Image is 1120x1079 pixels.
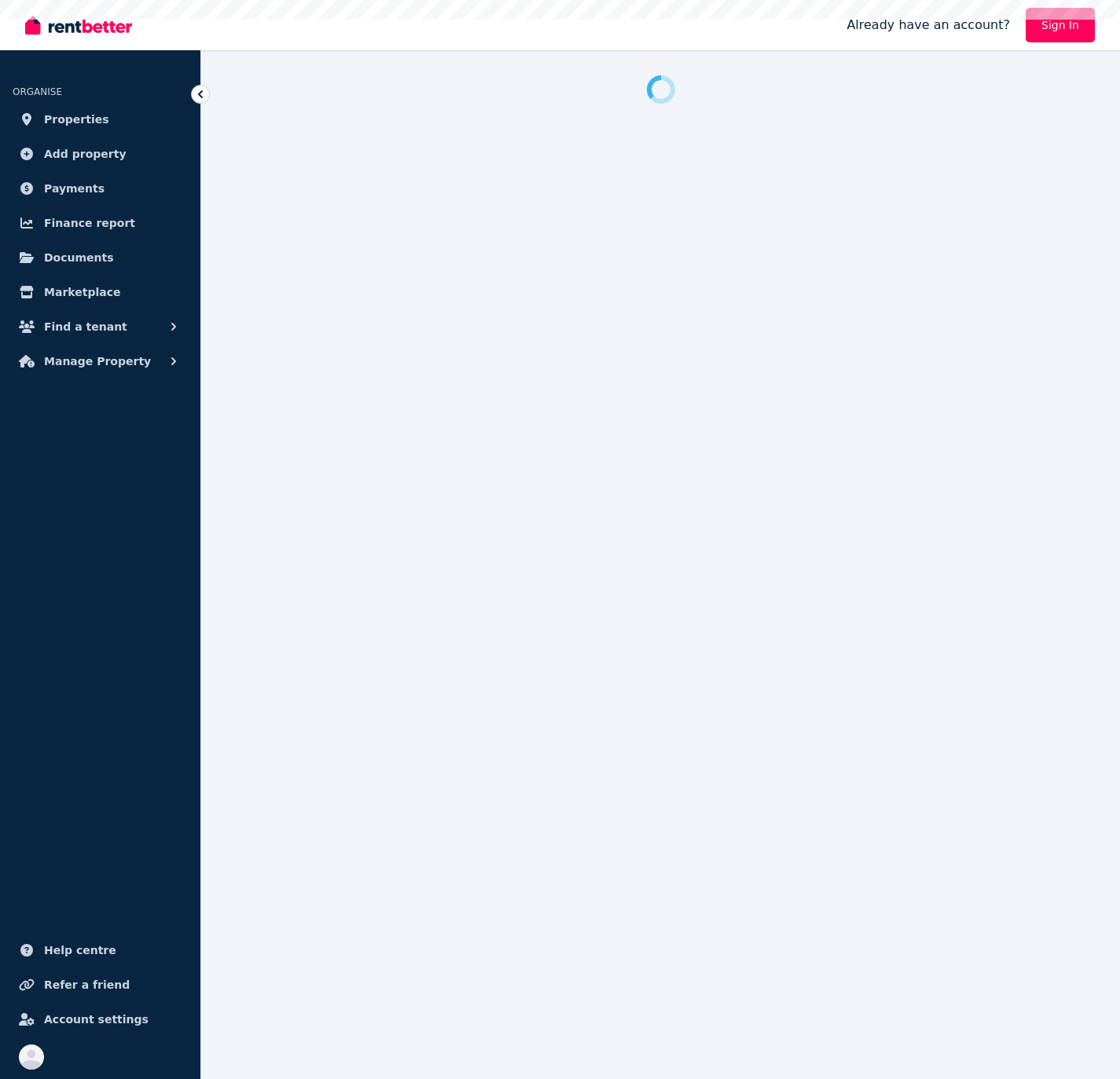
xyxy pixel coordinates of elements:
[44,975,130,994] span: Refer a friend
[13,242,188,273] a: Documents
[13,86,62,97] span: ORGANISE
[44,144,127,163] span: Add property
[44,283,120,302] span: Marketplace
[44,317,127,336] span: Find a tenant
[13,104,188,135] a: Properties
[13,311,188,342] button: Find a tenant
[44,214,135,232] span: Finance report
[44,352,151,371] span: Manage Property
[44,941,116,960] span: Help centre
[13,1004,188,1035] a: Account settings
[13,346,188,377] button: Manage Property
[13,138,188,170] a: Add property
[13,969,188,1000] a: Refer a friend
[13,173,188,204] a: Payments
[13,207,188,239] a: Finance report
[1026,8,1095,42] a: Sign In
[44,179,105,198] span: Payments
[13,935,188,966] a: Help centre
[44,110,109,129] span: Properties
[44,1010,149,1029] span: Account settings
[25,13,132,37] img: RentBetter
[44,248,114,267] span: Documents
[846,16,1010,35] span: Already have an account?
[13,276,188,308] a: Marketplace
